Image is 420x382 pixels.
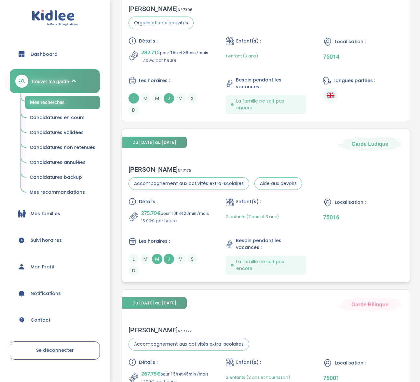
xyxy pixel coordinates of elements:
[122,137,187,148] span: Du [DATE] au [DATE]
[139,77,170,84] span: Les horaires :
[236,38,261,44] span: Enfant(s) :
[141,369,160,378] span: 267.75€
[152,254,162,264] span: M
[236,198,261,205] span: Enfant(s) :
[226,53,258,59] span: 1 enfant (3 ans)
[236,77,306,90] span: Besoin pendant les vacances :
[236,359,261,366] span: Enfant(s) :
[254,177,302,190] span: Aide aux devoirs
[152,93,162,104] span: M
[25,127,100,139] a: Candidatures validées
[236,98,301,111] span: La famille ne sait pas encore
[323,214,403,221] p: 75016
[141,57,208,64] p: 17.00€ par heure
[140,254,151,264] span: M
[141,48,160,57] span: 282.71€
[187,254,197,264] span: S
[323,375,403,381] p: 75001
[164,93,174,104] span: J
[175,93,186,104] span: V
[140,93,151,104] span: M
[129,177,249,190] span: Accompagnement aux activités extra-scolaires
[31,264,54,270] span: Mon Profil
[25,112,100,124] a: Candidatures en cours
[335,38,366,45] span: Localisation :
[30,144,95,151] span: Candidatures non retenues
[30,174,82,180] span: Candidatures backup
[129,326,249,334] div: [PERSON_NAME]
[10,69,100,93] a: Trouver ma garde
[351,301,388,308] span: Garde Bilingue
[175,254,186,264] span: V
[141,209,209,218] p: pour 18h et 23min /mois
[352,140,388,147] span: Garde Ludique
[335,199,366,206] span: Localisation :
[25,156,100,169] a: Candidatures annulées
[141,209,161,218] span: 275.70€
[10,255,100,278] a: Mon Profil
[30,129,84,136] span: Candidatures validées
[139,359,157,366] span: Détails :
[30,114,85,121] span: Candidatures en cours
[10,228,100,252] a: Suivi horaires
[36,347,74,353] span: Se déconnecter
[141,218,209,224] p: 15.00€ par heure
[141,48,208,57] p: pour 16h et 38min /mois
[129,166,302,173] div: [PERSON_NAME]
[31,78,69,85] span: Trouver ma garde
[129,265,139,276] span: D
[32,10,78,26] img: logo.svg
[25,142,100,154] a: Candidatures non retenues
[164,254,174,264] span: J
[30,189,85,195] span: Mes recommandations
[122,297,187,309] span: Du [DATE] au [DATE]
[236,237,306,251] span: Besoin pendant les vacances :
[141,369,209,378] p: pour 15h et 45min /mois
[25,171,100,184] a: Candidatures backup
[335,360,366,366] span: Localisation :
[129,338,249,351] span: Accompagnement aux activités extra-scolaires
[139,198,157,205] span: Détails :
[178,6,192,13] span: N° 7306
[30,99,65,105] span: Mes recherches
[10,282,100,305] a: Notifications
[178,328,192,335] span: N° 7327
[10,341,100,360] a: Se déconnecter
[178,167,191,174] span: N° 7176
[129,93,139,104] span: L
[323,53,403,60] p: 75014
[226,214,279,220] span: 2 enfants (7 ans et 3 ans)
[25,186,100,199] a: Mes recommandations
[10,43,100,66] a: Dashboard
[327,92,334,99] img: Anglais
[139,38,157,44] span: Détails :
[31,290,61,297] span: Notifications
[226,374,290,380] span: 2 enfants (3 ans et nourrisson)
[129,17,194,29] span: Organisation d'activités
[129,254,139,264] span: L
[31,237,62,244] span: Suivi horaires
[10,308,100,332] a: Contact
[129,5,194,13] div: [PERSON_NAME]
[333,77,375,84] span: Langues parlées :
[187,93,197,104] span: S
[236,258,301,272] span: La famille ne sait pas encore
[10,202,100,225] a: Mes familles
[25,96,100,109] a: Mes recherches
[31,210,60,217] span: Mes familles
[30,159,86,166] span: Candidatures annulées
[31,317,50,324] span: Contact
[129,105,139,115] span: D
[139,238,170,245] span: Les horaires :
[31,51,58,58] span: Dashboard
